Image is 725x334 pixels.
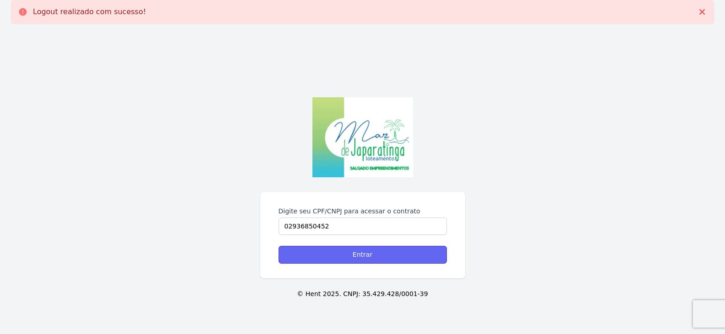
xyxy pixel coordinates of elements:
[15,289,710,299] p: © Hent 2025. CNPJ: 35.429.428/0001-39
[279,217,447,235] input: Digite seu CPF ou CNPJ
[279,207,447,216] label: Digite seu CPF/CNPJ para acessar o contrato
[279,246,447,264] input: Entrar
[312,97,413,177] img: mardejaparatinga.jpg
[33,7,146,16] p: Logout realizado com sucesso!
